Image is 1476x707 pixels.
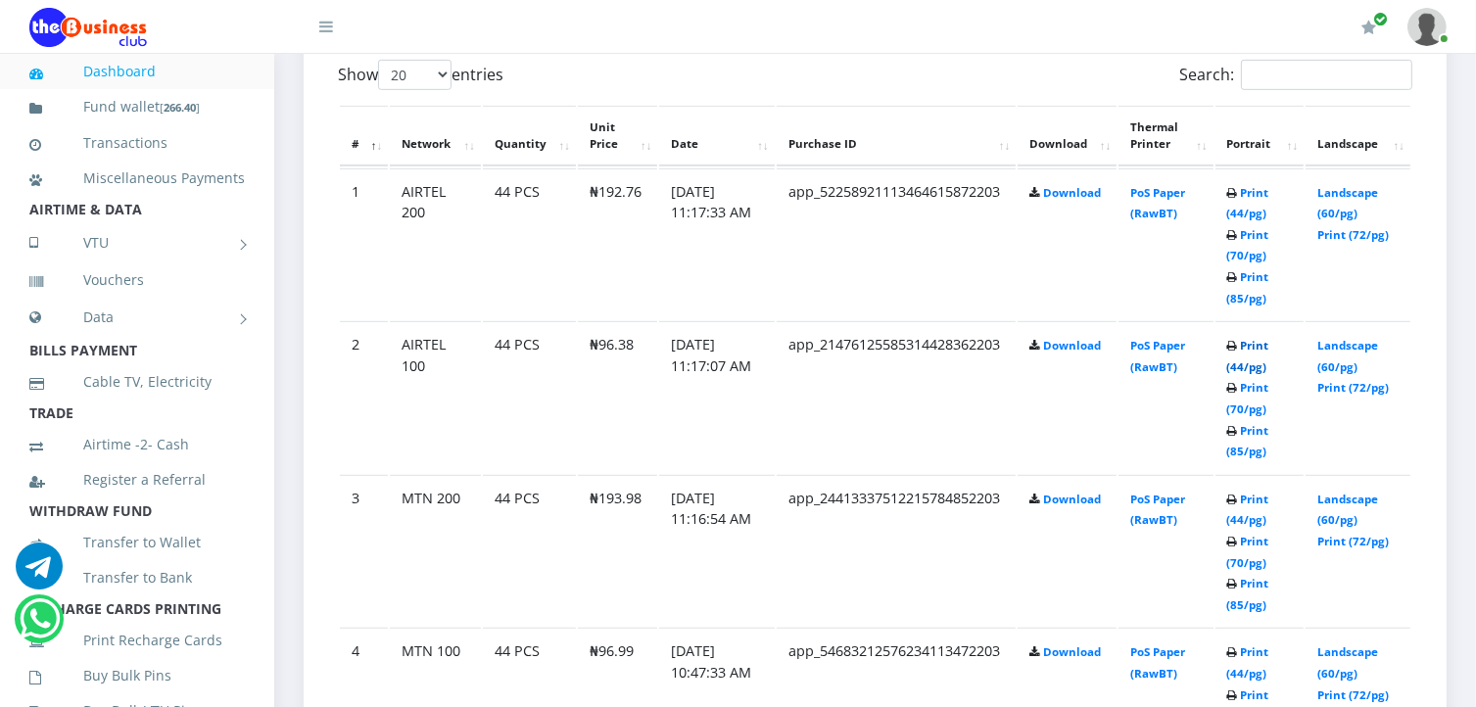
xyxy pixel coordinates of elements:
[160,100,200,115] small: [ ]
[1373,12,1388,26] span: Renew/Upgrade Subscription
[29,49,245,94] a: Dashboard
[1227,576,1269,612] a: Print (85/pg)
[338,60,503,90] label: Show entries
[1317,492,1378,528] a: Landscape (60/pg)
[777,475,1017,627] td: app_24413337512215784852203
[164,100,196,115] b: 266.40
[483,168,576,320] td: 44 PCS
[1361,20,1376,35] i: Renew/Upgrade Subscription
[1227,423,1269,459] a: Print (85/pg)
[29,293,245,342] a: Data
[659,168,774,320] td: [DATE] 11:17:33 AM
[578,106,658,166] th: Unit Price: activate to sort column ascending
[1227,227,1269,263] a: Print (70/pg)
[1317,185,1378,221] a: Landscape (60/pg)
[659,106,774,166] th: Date: activate to sort column ascending
[29,84,245,130] a: Fund wallet[266.40]
[1241,60,1412,90] input: Search:
[29,520,245,565] a: Transfer to Wallet
[390,475,481,627] td: MTN 200
[1179,60,1412,90] label: Search:
[29,8,147,47] img: Logo
[378,60,452,90] select: Showentries
[1130,644,1185,681] a: PoS Paper (RawBT)
[1043,185,1101,200] a: Download
[1043,644,1101,659] a: Download
[1227,338,1269,374] a: Print (44/pg)
[29,218,245,267] a: VTU
[390,106,481,166] th: Network: activate to sort column ascending
[29,555,245,600] a: Transfer to Bank
[340,475,388,627] td: 3
[1227,185,1269,221] a: Print (44/pg)
[1227,380,1269,416] a: Print (70/pg)
[20,610,60,642] a: Chat for support
[659,475,774,627] td: [DATE] 11:16:54 AM
[1317,687,1389,702] a: Print (72/pg)
[578,168,658,320] td: ₦192.76
[1317,534,1389,548] a: Print (72/pg)
[1306,106,1410,166] th: Landscape: activate to sort column ascending
[1317,644,1378,681] a: Landscape (60/pg)
[340,106,388,166] th: #: activate to sort column descending
[1130,185,1185,221] a: PoS Paper (RawBT)
[390,168,481,320] td: AIRTEL 200
[29,653,245,698] a: Buy Bulk Pins
[29,457,245,502] a: Register a Referral
[16,557,63,589] a: Chat for support
[29,359,245,404] a: Cable TV, Electricity
[29,258,245,303] a: Vouchers
[578,475,658,627] td: ₦193.98
[1227,492,1269,528] a: Print (44/pg)
[1317,380,1389,395] a: Print (72/pg)
[777,168,1017,320] td: app_52258921113464615872203
[1215,106,1305,166] th: Portrait: activate to sort column ascending
[390,321,481,473] td: AIRTEL 100
[1227,534,1269,570] a: Print (70/pg)
[1317,227,1389,242] a: Print (72/pg)
[1130,492,1185,528] a: PoS Paper (RawBT)
[29,156,245,201] a: Miscellaneous Payments
[340,168,388,320] td: 1
[29,120,245,165] a: Transactions
[1317,338,1378,374] a: Landscape (60/pg)
[578,321,658,473] td: ₦96.38
[1227,269,1269,306] a: Print (85/pg)
[1227,644,1269,681] a: Print (44/pg)
[483,106,576,166] th: Quantity: activate to sort column ascending
[483,321,576,473] td: 44 PCS
[1119,106,1213,166] th: Thermal Printer: activate to sort column ascending
[1407,8,1447,46] img: User
[1018,106,1117,166] th: Download: activate to sort column ascending
[659,321,774,473] td: [DATE] 11:17:07 AM
[777,106,1017,166] th: Purchase ID: activate to sort column ascending
[1130,338,1185,374] a: PoS Paper (RawBT)
[1043,338,1101,353] a: Download
[483,475,576,627] td: 44 PCS
[29,618,245,663] a: Print Recharge Cards
[340,321,388,473] td: 2
[777,321,1017,473] td: app_21476125585314428362203
[29,422,245,467] a: Airtime -2- Cash
[1043,492,1101,506] a: Download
